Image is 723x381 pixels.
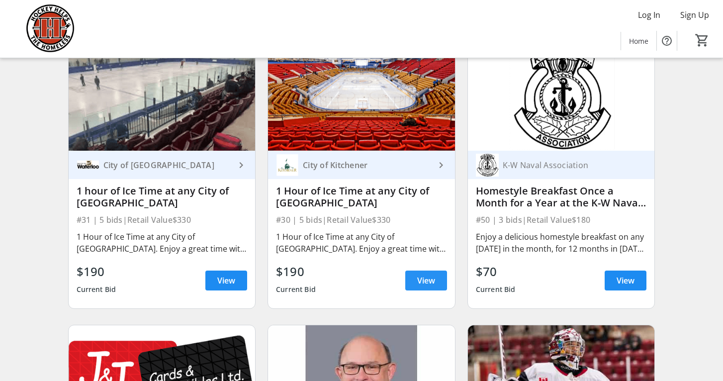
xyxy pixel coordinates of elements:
[476,281,516,298] div: Current Bid
[77,263,116,281] div: $190
[476,263,516,281] div: $70
[276,154,299,177] img: City of Kitchener
[217,275,235,286] span: View
[435,159,447,171] mat-icon: keyboard_arrow_right
[276,213,447,227] div: #30 | 5 bids | Retail Value $330
[276,185,447,209] div: 1 Hour of Ice Time at any City of [GEOGRAPHIC_DATA]
[268,151,455,179] a: City of KitchenerCity of Kitchener
[299,160,435,170] div: City of Kitchener
[476,231,647,255] div: Enjoy a delicious homestyle breakfast on any [DATE] in the month, for 12 months in [DATE] (amount...
[77,231,248,255] div: 1 Hour of Ice Time at any City of [GEOGRAPHIC_DATA]. Enjoy a great time with your own private ice...
[476,154,499,177] img: K-W Naval Association
[99,160,236,170] div: City of [GEOGRAPHIC_DATA]
[499,160,635,170] div: K-W Naval Association
[638,9,660,21] span: Log In
[630,7,668,23] button: Log In
[693,31,711,49] button: Cart
[276,263,316,281] div: $190
[77,154,99,177] img: City of Waterloo
[77,185,248,209] div: 1 hour of Ice Time at any City of [GEOGRAPHIC_DATA]
[276,231,447,255] div: 1 Hour of Ice Time at any City of [GEOGRAPHIC_DATA]. Enjoy a great time with your own private ice...
[268,46,455,151] img: 1 Hour of Ice Time at any City of Kitchener Arena
[6,4,94,54] img: Hockey Helps the Homeless's Logo
[476,185,647,209] div: Homestyle Breakfast Once a Month for a Year at the K-W Naval Club (#1)
[621,32,656,50] a: Home
[629,36,648,46] span: Home
[672,7,717,23] button: Sign Up
[605,271,646,290] a: View
[657,31,677,51] button: Help
[417,275,435,286] span: View
[69,46,256,151] img: 1 hour of Ice Time at any City of Waterloo Arena
[77,281,116,298] div: Current Bid
[235,159,247,171] mat-icon: keyboard_arrow_right
[476,213,647,227] div: #50 | 3 bids | Retail Value $180
[69,151,256,179] a: City of WaterlooCity of [GEOGRAPHIC_DATA]
[617,275,634,286] span: View
[405,271,447,290] a: View
[276,281,316,298] div: Current Bid
[77,213,248,227] div: #31 | 5 bids | Retail Value $330
[680,9,709,21] span: Sign Up
[205,271,247,290] a: View
[468,46,655,151] img: Homestyle Breakfast Once a Month for a Year at the K-W Naval Club (#1)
